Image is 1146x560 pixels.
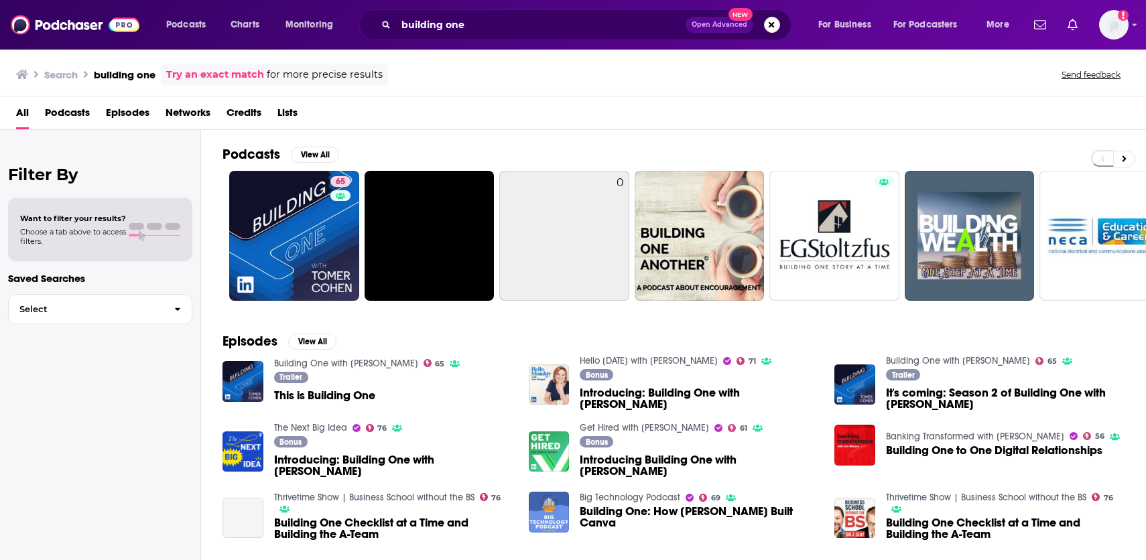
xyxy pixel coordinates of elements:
[8,294,192,324] button: Select
[529,492,570,533] img: Building One: How Cameron Adams Built Canva
[166,67,264,82] a: Try an exact match
[977,14,1026,36] button: open menu
[834,425,875,466] img: Building One to One Digital Relationships
[580,506,818,529] a: Building One: How Cameron Adams Built Canva
[274,517,513,540] a: Building One Checklist at a Time and Building the A-Team
[166,102,210,129] a: Networks
[892,371,915,379] span: Trailer
[1099,10,1129,40] button: Show profile menu
[435,361,444,367] span: 65
[16,102,29,129] a: All
[106,102,149,129] a: Episodes
[45,102,90,129] span: Podcasts
[222,498,263,539] a: Building One Checklist at a Time and Building the A-Team
[529,364,570,405] a: Introducing: Building One with Tomer Cohen
[1058,69,1125,80] button: Send feedback
[586,438,608,446] span: Bonus
[231,15,259,34] span: Charts
[491,495,501,501] span: 76
[885,14,977,36] button: open menu
[1092,493,1113,501] a: 76
[886,517,1125,540] a: Building One Checklist at a Time and Building the A-Team
[580,454,818,477] a: Introducing Building One with Tomer Cohen
[157,14,223,36] button: open menu
[166,15,206,34] span: Podcasts
[740,425,747,431] span: 61
[749,358,756,364] span: 71
[1118,10,1129,21] svg: Add a profile image
[330,176,351,187] a: 65
[886,445,1102,456] a: Building One to One Digital Relationships
[737,357,756,365] a: 71
[529,431,570,472] img: Introducing Building One with Tomer Cohen
[8,272,192,285] p: Saved Searches
[277,102,298,129] a: Lists
[274,358,418,369] a: Building One with Tomer Cohen
[227,102,261,129] a: Credits
[222,361,263,402] img: This is Building One
[686,17,753,33] button: Open AdvancedNew
[818,15,871,34] span: For Business
[396,14,686,36] input: Search podcasts, credits, & more...
[424,359,445,367] a: 65
[274,422,347,433] a: The Next Big Idea
[834,498,875,539] img: Building One Checklist at a Time and Building the A-Team
[279,373,302,381] span: Trailer
[222,333,336,350] a: EpisodesView All
[886,492,1086,503] a: Thrivetime Show | Business School without the BS
[580,387,818,410] a: Introducing: Building One with Tomer Cohen
[1099,10,1129,40] span: Logged in as inkhouseNYC
[480,493,501,501] a: 76
[20,214,126,223] span: Want to filter your results?
[692,21,747,28] span: Open Advanced
[499,171,629,301] a: 0
[276,14,351,36] button: open menu
[886,387,1125,410] span: It's coming: Season 2 of Building One with [PERSON_NAME]
[580,492,680,503] a: Big Technology Podcast
[94,68,155,81] h3: building one
[580,387,818,410] span: Introducing: Building One with [PERSON_NAME]
[580,454,818,477] span: Introducing Building One with [PERSON_NAME]
[1047,358,1057,364] span: 65
[372,9,804,40] div: Search podcasts, credits, & more...
[728,8,753,21] span: New
[222,431,263,472] img: Introducing: Building One with Tomer Cohen
[617,176,624,295] div: 0
[728,424,747,432] a: 61
[274,390,375,401] a: This is Building One
[893,15,958,34] span: For Podcasters
[886,387,1125,410] a: It's coming: Season 2 of Building One with Tomer Cohen
[580,422,709,433] a: Get Hired with Andrew Seaman
[1062,13,1083,36] a: Show notifications dropdown
[11,12,139,38] img: Podchaser - Follow, Share and Rate Podcasts
[44,68,78,81] h3: Search
[229,171,359,301] a: 65
[834,364,875,405] a: It's coming: Season 2 of Building One with Tomer Cohen
[1095,433,1104,439] span: 56
[1029,13,1052,36] a: Show notifications dropdown
[9,305,164,313] span: Select
[222,146,280,163] h2: Podcasts
[986,15,1009,34] span: More
[366,424,387,432] a: 76
[336,176,345,189] span: 65
[291,147,339,163] button: View All
[274,492,474,503] a: Thrivetime Show | Business School without the BS
[711,495,720,501] span: 69
[1104,495,1113,501] span: 76
[285,15,333,34] span: Monitoring
[377,425,387,431] span: 76
[809,14,888,36] button: open menu
[1035,357,1057,365] a: 65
